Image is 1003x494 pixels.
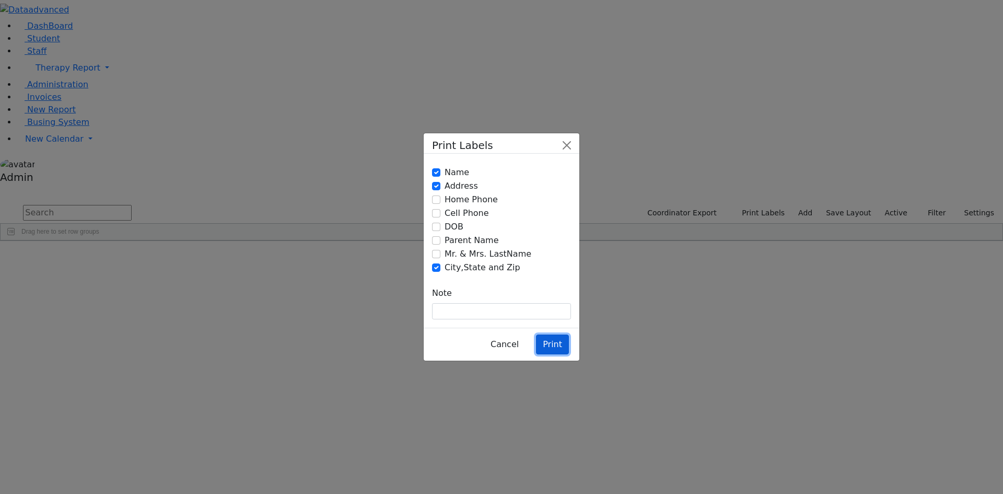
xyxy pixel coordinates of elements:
[445,193,498,206] label: Home Phone
[445,248,531,260] label: Mr. & Mrs. LastName
[536,335,569,354] button: Print
[445,166,469,179] label: Name
[484,335,526,354] button: Cancel
[445,180,478,192] label: Address
[432,283,452,303] label: Note
[558,137,575,154] button: Close
[445,261,520,274] label: City,State and Zip
[445,234,499,247] label: Parent Name
[432,137,493,153] h5: Print Labels
[445,207,489,220] label: Cell Phone
[445,221,463,233] label: DOB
